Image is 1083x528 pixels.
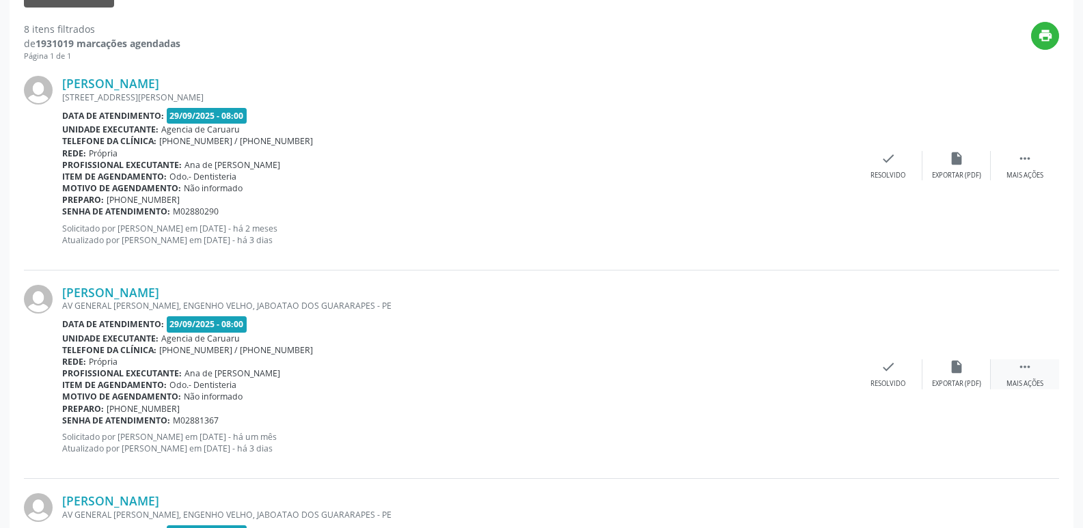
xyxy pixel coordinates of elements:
[62,182,181,194] b: Motivo de agendamento:
[62,171,167,182] b: Item de agendamento:
[62,318,164,330] b: Data de atendimento:
[24,493,53,522] img: img
[167,108,247,124] span: 29/09/2025 - 08:00
[173,206,219,217] span: M02880290
[1017,151,1032,166] i: 
[24,76,53,105] img: img
[881,359,896,374] i: check
[107,194,180,206] span: [PHONE_NUMBER]
[62,223,854,246] p: Solicitado por [PERSON_NAME] em [DATE] - há 2 meses Atualizado por [PERSON_NAME] em [DATE] - há 3...
[62,509,854,520] div: AV GENERAL [PERSON_NAME], ENGENHO VELHO, JABOATAO DOS GUARARAPES - PE
[62,135,156,147] b: Telefone da clínica:
[169,171,236,182] span: Odo.- Dentisteria
[932,171,981,180] div: Exportar (PDF)
[62,403,104,415] b: Preparo:
[159,344,313,356] span: [PHONE_NUMBER] / [PHONE_NUMBER]
[24,51,180,62] div: Página 1 de 1
[932,379,981,389] div: Exportar (PDF)
[1017,359,1032,374] i: 
[62,333,159,344] b: Unidade executante:
[1006,379,1043,389] div: Mais ações
[949,359,964,374] i: insert_drive_file
[169,379,236,391] span: Odo.- Dentisteria
[62,379,167,391] b: Item de agendamento:
[62,367,182,379] b: Profissional executante:
[24,22,180,36] div: 8 itens filtrados
[62,194,104,206] b: Preparo:
[870,379,905,389] div: Resolvido
[62,124,159,135] b: Unidade executante:
[62,285,159,300] a: [PERSON_NAME]
[173,415,219,426] span: M02881367
[1038,28,1053,43] i: print
[1006,171,1043,180] div: Mais ações
[62,356,86,367] b: Rede:
[62,391,181,402] b: Motivo de agendamento:
[62,92,854,103] div: [STREET_ADDRESS][PERSON_NAME]
[24,285,53,314] img: img
[36,37,180,50] strong: 1931019 marcações agendadas
[89,356,118,367] span: Própria
[62,344,156,356] b: Telefone da clínica:
[870,171,905,180] div: Resolvido
[167,316,247,332] span: 29/09/2025 - 08:00
[62,415,170,426] b: Senha de atendimento:
[62,159,182,171] b: Profissional executante:
[62,431,854,454] p: Solicitado por [PERSON_NAME] em [DATE] - há um mês Atualizado por [PERSON_NAME] em [DATE] - há 3 ...
[881,151,896,166] i: check
[62,206,170,217] b: Senha de atendimento:
[184,391,243,402] span: Não informado
[161,333,240,344] span: Agencia de Caruaru
[62,110,164,122] b: Data de atendimento:
[24,36,180,51] div: de
[949,151,964,166] i: insert_drive_file
[161,124,240,135] span: Agencia de Caruaru
[107,403,180,415] span: [PHONE_NUMBER]
[62,76,159,91] a: [PERSON_NAME]
[184,182,243,194] span: Não informado
[184,159,280,171] span: Ana de [PERSON_NAME]
[62,493,159,508] a: [PERSON_NAME]
[159,135,313,147] span: [PHONE_NUMBER] / [PHONE_NUMBER]
[62,300,854,311] div: AV GENERAL [PERSON_NAME], ENGENHO VELHO, JABOATAO DOS GUARARAPES - PE
[89,148,118,159] span: Própria
[1031,22,1059,50] button: print
[62,148,86,159] b: Rede:
[184,367,280,379] span: Ana de [PERSON_NAME]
